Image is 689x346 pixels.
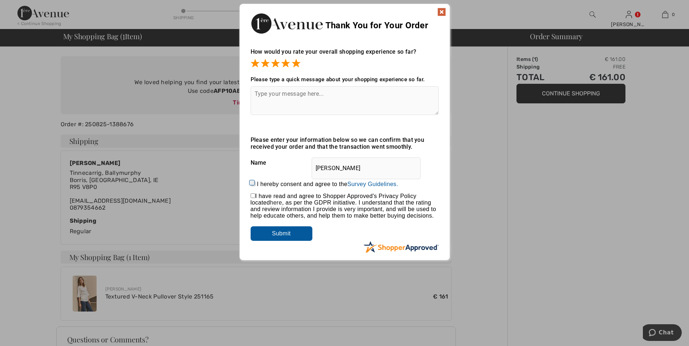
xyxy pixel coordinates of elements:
[347,181,398,187] a: Survey Guidelines.
[270,199,282,206] a: here
[251,226,312,241] input: Submit
[251,41,439,69] div: How would you rate your overall shopping experience so far?
[16,5,31,12] span: Chat
[437,8,446,16] img: x
[257,181,398,188] label: I hereby consent and agree to the
[251,136,439,150] div: Please enter your information below so we can confirm that you received your order and that the t...
[251,11,323,36] img: Thank You for Your Order
[251,193,436,219] span: I have read and agree to Shopper Approved's Privacy Policy located , as per the GDPR initiative. ...
[325,20,428,30] span: Thank You for Your Order
[251,76,439,83] div: Please type a quick message about your shopping experience so far.
[251,154,439,172] div: Name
